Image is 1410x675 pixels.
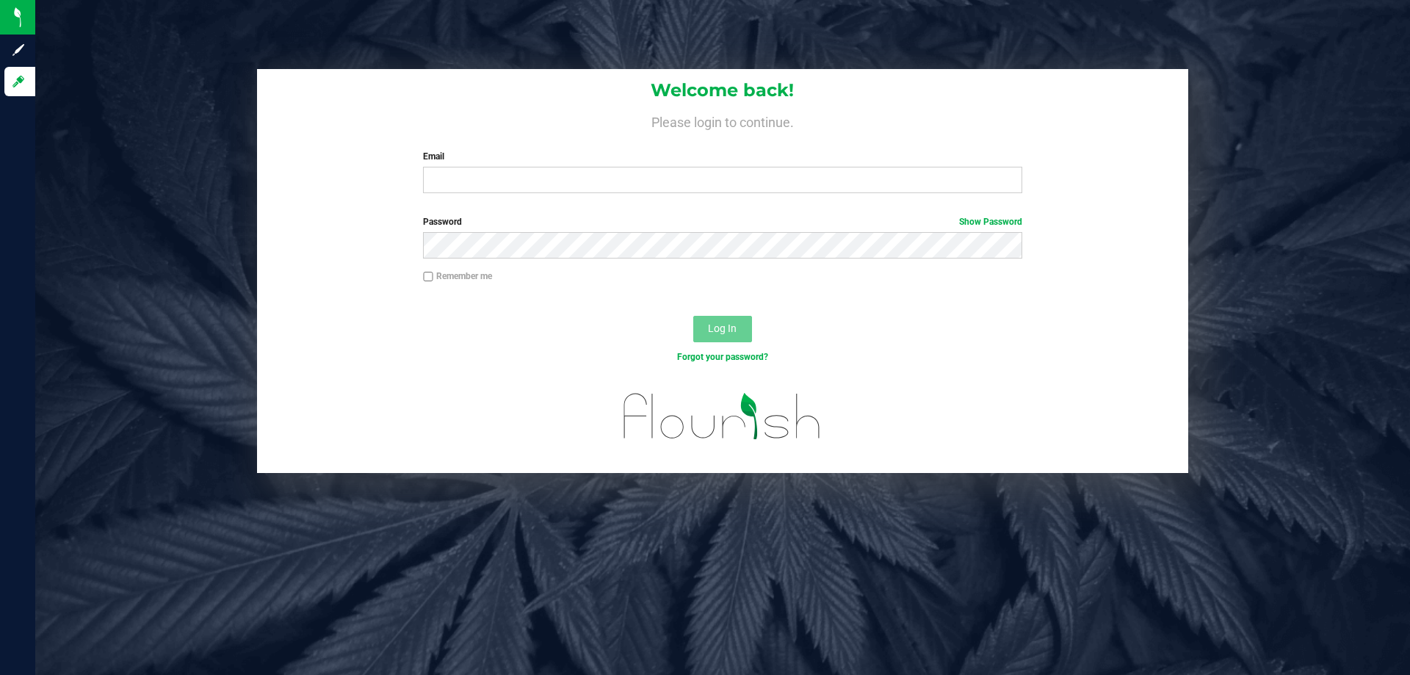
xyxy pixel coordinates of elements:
[11,43,26,57] inline-svg: Sign up
[423,270,492,283] label: Remember me
[257,81,1188,100] h1: Welcome back!
[606,379,839,454] img: flourish_logo.svg
[693,316,752,342] button: Log In
[11,74,26,89] inline-svg: Log in
[423,272,433,282] input: Remember me
[423,150,1022,163] label: Email
[959,217,1022,227] a: Show Password
[677,352,768,362] a: Forgot your password?
[708,322,737,334] span: Log In
[257,112,1188,129] h4: Please login to continue.
[423,217,462,227] span: Password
